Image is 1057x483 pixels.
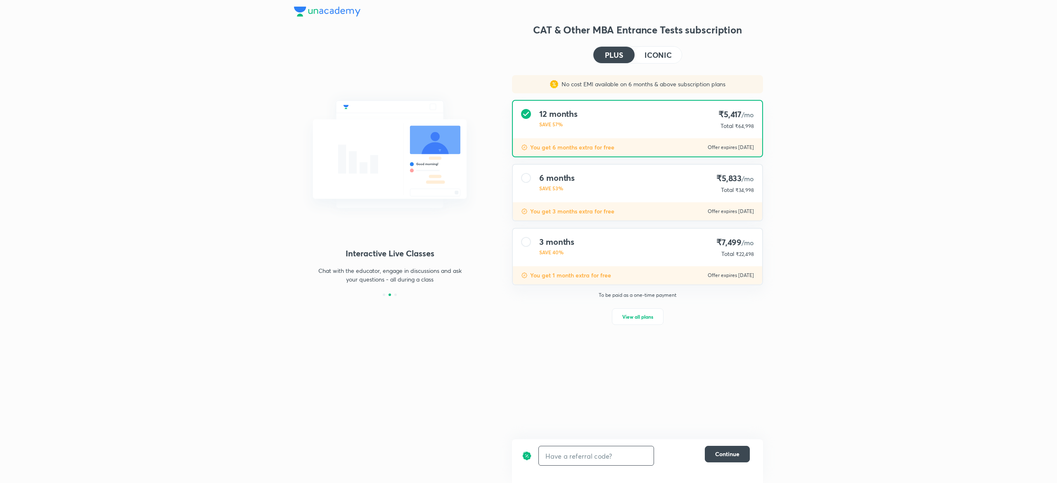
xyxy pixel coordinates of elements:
h3: CAT & Other MBA Entrance Tests subscription [512,23,763,36]
img: chat_with_educator_6cb3c64761.svg [294,83,486,226]
span: /mo [742,110,754,119]
h4: ₹5,417 [717,109,754,120]
h4: 3 months [539,237,574,247]
p: You get 6 months extra for free [530,143,614,152]
p: Total [721,186,734,194]
p: SAVE 40% [539,249,574,256]
h4: Interactive Live Classes [294,247,486,260]
span: /mo [742,174,754,183]
p: Offer expires [DATE] [708,208,754,215]
h4: ₹5,833 [716,173,754,184]
p: SAVE 57% [539,121,578,128]
button: ICONIC [635,47,682,63]
button: Continue [705,446,750,462]
p: No cost EMI available on 6 months & above subscription plans [558,80,725,88]
h4: PLUS [605,51,623,59]
p: You get 3 months extra for free [530,207,614,215]
span: ₹64,998 [735,123,754,129]
img: sales discount [550,80,558,88]
button: PLUS [593,47,635,63]
span: /mo [742,238,754,247]
span: ₹22,498 [736,251,754,257]
p: Total [721,250,734,258]
p: Chat with the educator, engage in discussions and ask your questions - all during a class [318,266,462,284]
button: View all plans [612,308,664,325]
img: discount [521,272,528,279]
p: Total [720,122,733,130]
span: Continue [715,450,739,458]
p: To be paid as a one-time payment [505,292,770,298]
h4: 12 months [539,109,578,119]
p: You get 1 month extra for free [530,271,611,279]
p: SAVE 53% [539,185,575,192]
h4: 6 months [539,173,575,183]
p: Offer expires [DATE] [708,144,754,151]
img: discount [521,208,528,215]
span: View all plans [622,313,653,321]
p: Offer expires [DATE] [708,272,754,279]
h4: ₹7,499 [716,237,754,248]
span: ₹34,998 [735,187,754,193]
h4: ICONIC [645,51,672,59]
img: discount [521,144,528,151]
img: discount [522,446,532,466]
img: Company Logo [294,7,360,17]
input: Have a referral code? [539,446,654,466]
